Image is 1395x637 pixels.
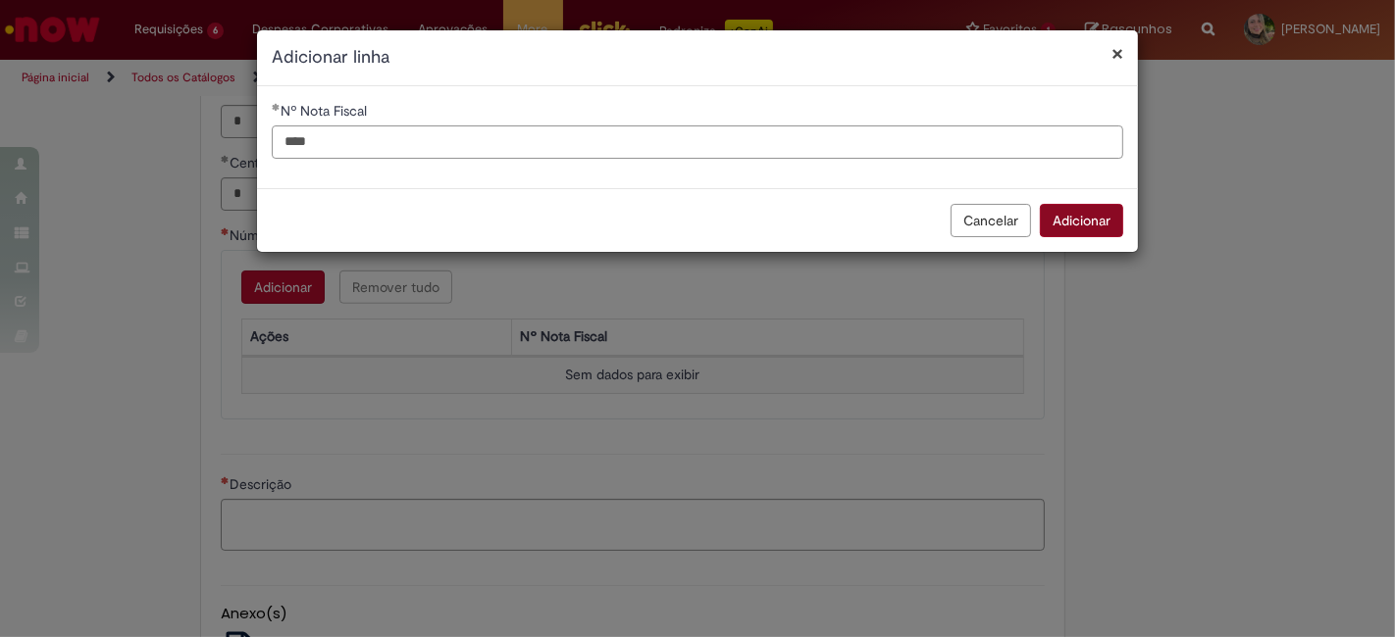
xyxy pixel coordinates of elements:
span: Nº Nota Fiscal [281,102,371,120]
h2: Adicionar linha [272,45,1123,71]
button: Cancelar [951,204,1031,237]
button: Adicionar [1040,204,1123,237]
span: Obrigatório Preenchido [272,103,281,111]
button: Fechar modal [1111,43,1123,64]
input: Nº Nota Fiscal [272,125,1123,159]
